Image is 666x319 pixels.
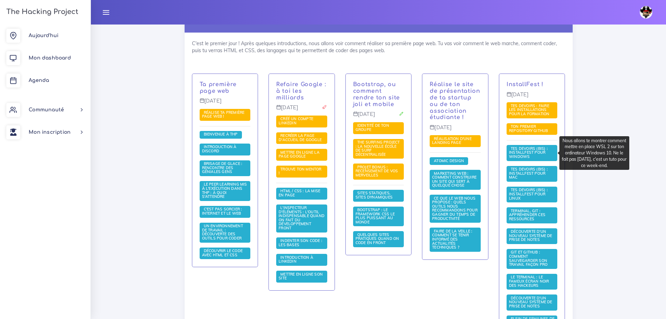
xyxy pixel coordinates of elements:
[356,165,398,178] span: PROJET BONUS : recensement de vos merveilles
[276,81,326,101] a: Refaire Google : à toi les milliards
[279,150,320,159] a: Mettre en ligne la page Google
[432,196,478,221] a: Ce que le web nous propose : quels outils nous recommandons pour gagner du temps de productivité
[509,167,548,180] span: Tes devoirs (bis) : Installfest pour MAC
[432,171,477,188] a: Marketing web : comment construire un site qui sert à quelque chose
[29,55,71,61] span: Mon dashboard
[202,249,243,258] a: Découvrir le code avec HTML et CSS
[279,238,322,248] a: Indenter son code : les bases
[509,296,552,308] span: Découverte d'un nouveau système de prise de notes
[430,125,481,136] p: [DATE]
[356,207,395,224] span: Bootstrap : le framework CSS le plus puissant au monde
[200,81,237,94] a: Ta première page web
[640,6,652,19] img: avatar
[279,206,324,231] a: L'inspecteur d'éléments : l'outil indispensable quand on fait du développement front
[202,207,243,216] a: C'est pas sorcier : internet et le web
[509,187,548,200] span: Tes devoirs (bis) : Installfest pour Linux
[279,188,320,197] span: HTML / CSS : la mise en page
[509,104,551,117] a: Tes devoirs : faire les installations pour la formation
[356,208,395,225] a: Bootstrap : le framework CSS le plus puissant au monde
[202,145,237,154] a: Introduction à Discord
[559,136,629,170] div: Nous allons te montrer comment mettre en place WSL 2 sur ton ordinateur Windows 10. Ne le fait pa...
[279,272,323,281] a: Mettre en ligne son site
[509,229,552,242] a: Découverte d'un nouveau système de prise de notes
[279,167,322,176] a: Trouve ton mentor !
[430,81,480,120] a: Réalise le site de présentation de ta startup ou de ton association étudiante !
[507,92,558,103] p: [DATE]
[509,146,548,159] a: Tes devoirs (bis) : Installfest pour Windows
[432,136,472,145] span: Réalisation d'une landing page
[202,161,243,174] a: Brisage de glace : rencontre des géniales gens
[509,208,545,221] span: Terminal, Git : appréhender ces ressources
[202,110,245,119] a: Réalise ta première page web !
[279,117,313,126] a: Créé un compte LinkedIn
[202,144,237,153] span: Introduction à Discord
[279,189,320,198] a: HTML / CSS : la mise en page
[356,140,400,157] a: The Surfing Project : la nouvelle école de surf décentralisée
[202,207,243,216] span: C'est pas sorcier : internet et le web
[432,229,472,250] a: Faire de la veille : comment se tenir informé des actualités techniques ?
[202,132,239,137] span: Bienvenue à THP
[29,130,71,135] span: Mon inscription
[432,137,472,146] a: Réalisation d'une landing page
[509,209,545,222] a: Terminal, Git : appréhender ces ressources
[202,223,244,241] span: Un environnement de travail : découverte des outils pour coder
[507,81,544,88] a: InstallFest !
[202,182,247,199] a: Le Peer learning mis à l'exécution dans THP : à quoi s'attendre
[509,124,550,133] a: Ton premier repository GitHub
[509,275,549,288] a: Le terminal : le fameux écran noir des hackeurs
[29,33,58,38] span: Aujourd'hui
[509,250,550,267] a: Git et GitHub : comment sauvegarder son travail façon pro
[509,250,550,267] span: Git et GitHub : comment sauvegarder son travail façon pro
[4,8,78,16] h3: The Hacking Project
[353,111,404,123] p: [DATE]
[279,133,323,143] a: Recréer la page d'accueil de Google
[276,105,327,116] p: [DATE]
[432,158,466,163] a: Atomic Design
[509,296,552,309] a: Découverte d'un nouveau système de prise de notes
[202,132,239,137] a: Bienvenue à THP
[29,107,64,112] span: Communauté
[509,188,548,201] a: Tes devoirs (bis) : Installfest pour Linux
[509,275,549,287] span: Le terminal : le fameux écran noir des hackeurs
[353,81,400,107] a: Bootstrap, ou comment rendre ton site joli et mobile
[432,229,472,250] span: Faire de la veille : comment se tenir informé des actualités techniques ?
[279,205,324,230] span: L'inspecteur d'éléments : l'outil indispensable quand on fait du développement front
[356,123,389,132] a: Identité de ton groupe
[356,165,398,178] a: PROJET BONUS : recensement de vos merveilles
[279,255,313,264] a: Introduction à LinkedIn
[509,103,551,116] span: Tes devoirs : faire les installations pour la formation
[202,224,244,241] a: Un environnement de travail : découverte des outils pour coder
[356,190,394,200] span: Sites statiques, sites dynamiques
[356,191,394,200] a: Sites statiques, sites dynamiques
[200,98,251,109] p: [DATE]
[356,233,399,245] a: Quelques sites pratiques quand on code en front
[279,116,313,125] span: Créé un compte LinkedIn
[29,78,49,83] span: Agenda
[509,167,548,180] a: Tes devoirs (bis) : Installfest pour MAC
